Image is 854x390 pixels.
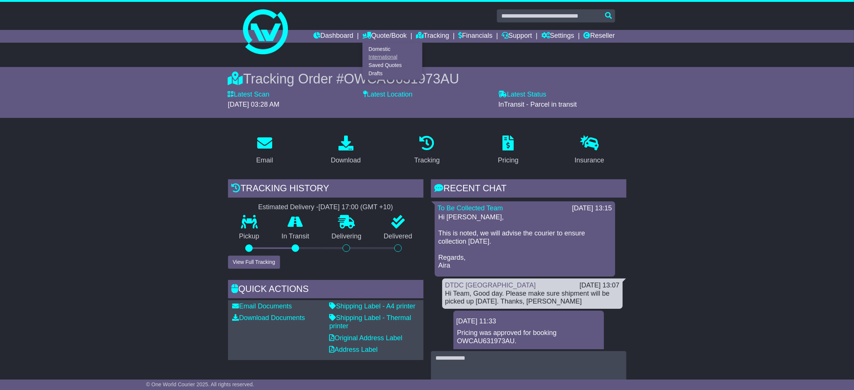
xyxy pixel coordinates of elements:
[409,133,444,168] a: Tracking
[228,280,423,300] div: Quick Actions
[326,133,366,168] a: Download
[373,232,423,241] p: Delivered
[329,302,416,310] a: Shipping Label - A4 printer
[344,71,459,86] span: OWCAU631973AU
[414,155,440,165] div: Tracking
[498,91,546,99] label: Latest Status
[572,204,612,213] div: [DATE] 13:15
[228,203,423,211] div: Estimated Delivery -
[329,314,411,330] a: Shipping Label - Thermal printer
[502,30,532,43] a: Support
[362,43,422,80] div: Quote/Book
[416,30,449,43] a: Tracking
[445,290,620,306] div: Hi Team, Good day. Please make sure shipment will be picked up [DATE]. Thanks, [PERSON_NAME]
[438,204,503,212] a: To Be Collected Team
[458,30,492,43] a: Financials
[363,91,413,99] label: Latest Location
[233,314,305,322] a: Download Documents
[445,281,536,289] a: DTDC [GEOGRAPHIC_DATA]
[146,381,254,387] span: © One World Courier 2025. All rights reserved.
[251,133,278,168] a: Email
[575,155,604,165] div: Insurance
[431,179,626,199] div: RECENT CHAT
[363,45,422,53] a: Domestic
[228,71,626,87] div: Tracking Order #
[256,155,273,165] div: Email
[498,155,519,165] div: Pricing
[363,69,422,77] a: Drafts
[228,101,280,108] span: [DATE] 03:28 AM
[457,349,600,357] p: Final price: $69.41.
[456,317,601,326] div: [DATE] 11:33
[362,30,407,43] a: Quote/Book
[313,30,353,43] a: Dashboard
[457,329,600,345] p: Pricing was approved for booking OWCAU631973AU.
[498,101,577,108] span: InTransit - Parcel in transit
[329,346,378,353] a: Address Label
[319,203,393,211] div: [DATE] 17:00 (GMT +10)
[580,281,620,290] div: [DATE] 13:07
[228,179,423,199] div: Tracking history
[228,91,270,99] label: Latest Scan
[270,232,320,241] p: In Transit
[438,213,611,270] p: Hi [PERSON_NAME], This is noted, we will advise the courier to ensure collection [DATE]. Regards,...
[228,232,271,241] p: Pickup
[570,133,609,168] a: Insurance
[363,61,422,70] a: Saved Quotes
[363,53,422,61] a: International
[583,30,615,43] a: Reseller
[233,302,292,310] a: Email Documents
[493,133,523,168] a: Pricing
[320,232,373,241] p: Delivering
[331,155,361,165] div: Download
[228,256,280,269] button: View Full Tracking
[541,30,574,43] a: Settings
[329,334,402,342] a: Original Address Label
